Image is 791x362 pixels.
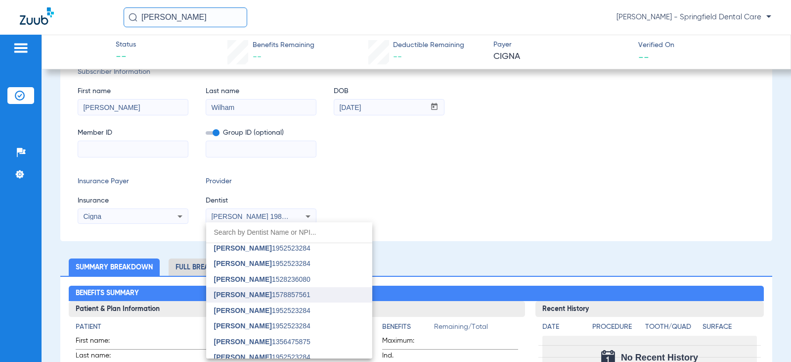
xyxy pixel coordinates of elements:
span: [PERSON_NAME] [214,322,272,330]
span: [PERSON_NAME] [214,338,272,346]
span: [PERSON_NAME] [214,259,272,267]
span: [PERSON_NAME] [214,244,272,252]
span: [PERSON_NAME] [214,307,272,314]
span: 1952523284 [214,322,310,329]
span: 1952523284 [214,245,310,252]
span: 1578857561 [214,291,310,298]
span: 1952523284 [214,307,310,314]
span: [PERSON_NAME] [214,275,272,283]
span: [PERSON_NAME] [214,291,272,299]
span: 1952523284 [214,354,310,361]
span: 1528236080 [214,276,310,283]
input: dropdown search [206,222,372,243]
span: [PERSON_NAME] [214,353,272,361]
span: 1952523284 [214,260,310,267]
span: 1356475875 [214,338,310,345]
